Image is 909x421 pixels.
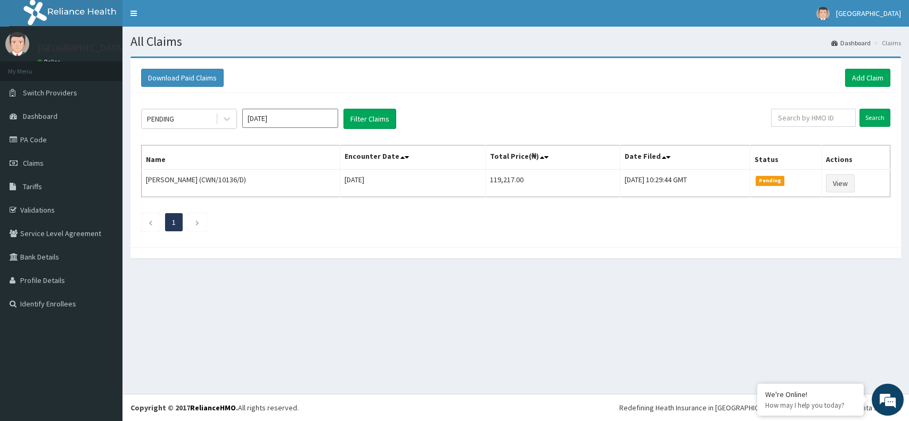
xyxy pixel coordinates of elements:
th: Total Price(₦) [486,145,620,170]
p: [GEOGRAPHIC_DATA] [37,43,125,53]
input: Select Month and Year [242,109,338,128]
td: [DATE] 10:29:44 GMT [620,169,750,197]
span: Claims [23,158,44,168]
a: Add Claim [845,69,890,87]
a: View [826,174,855,192]
td: [DATE] [340,169,486,197]
p: How may I help you today? [765,401,856,410]
span: Pending [756,176,785,185]
td: [PERSON_NAME] (CWN/10136/D) [142,169,340,197]
div: PENDING [147,114,174,124]
span: Tariffs [23,182,42,191]
span: [GEOGRAPHIC_DATA] [836,9,901,18]
a: Page 1 is your current page [172,217,176,227]
strong: Copyright © 2017 . [130,403,238,412]
span: Dashboard [23,111,58,121]
button: Download Paid Claims [141,69,224,87]
th: Date Filed [620,145,750,170]
a: Online [37,58,63,66]
div: We're Online! [765,390,856,399]
li: Claims [872,38,901,47]
input: Search [859,109,890,127]
button: Filter Claims [343,109,396,129]
td: 119,217.00 [486,169,620,197]
a: Previous page [148,217,153,227]
div: Redefining Heath Insurance in [GEOGRAPHIC_DATA] using Telemedicine and Data Science! [619,402,901,413]
a: Dashboard [831,38,871,47]
footer: All rights reserved. [122,394,909,421]
th: Status [750,145,821,170]
input: Search by HMO ID [771,109,856,127]
img: User Image [816,7,830,20]
th: Name [142,145,340,170]
img: User Image [5,32,29,56]
a: Next page [195,217,200,227]
h1: All Claims [130,35,901,48]
th: Encounter Date [340,145,486,170]
span: Switch Providers [23,88,77,98]
th: Actions [821,145,890,170]
a: RelianceHMO [190,403,236,412]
